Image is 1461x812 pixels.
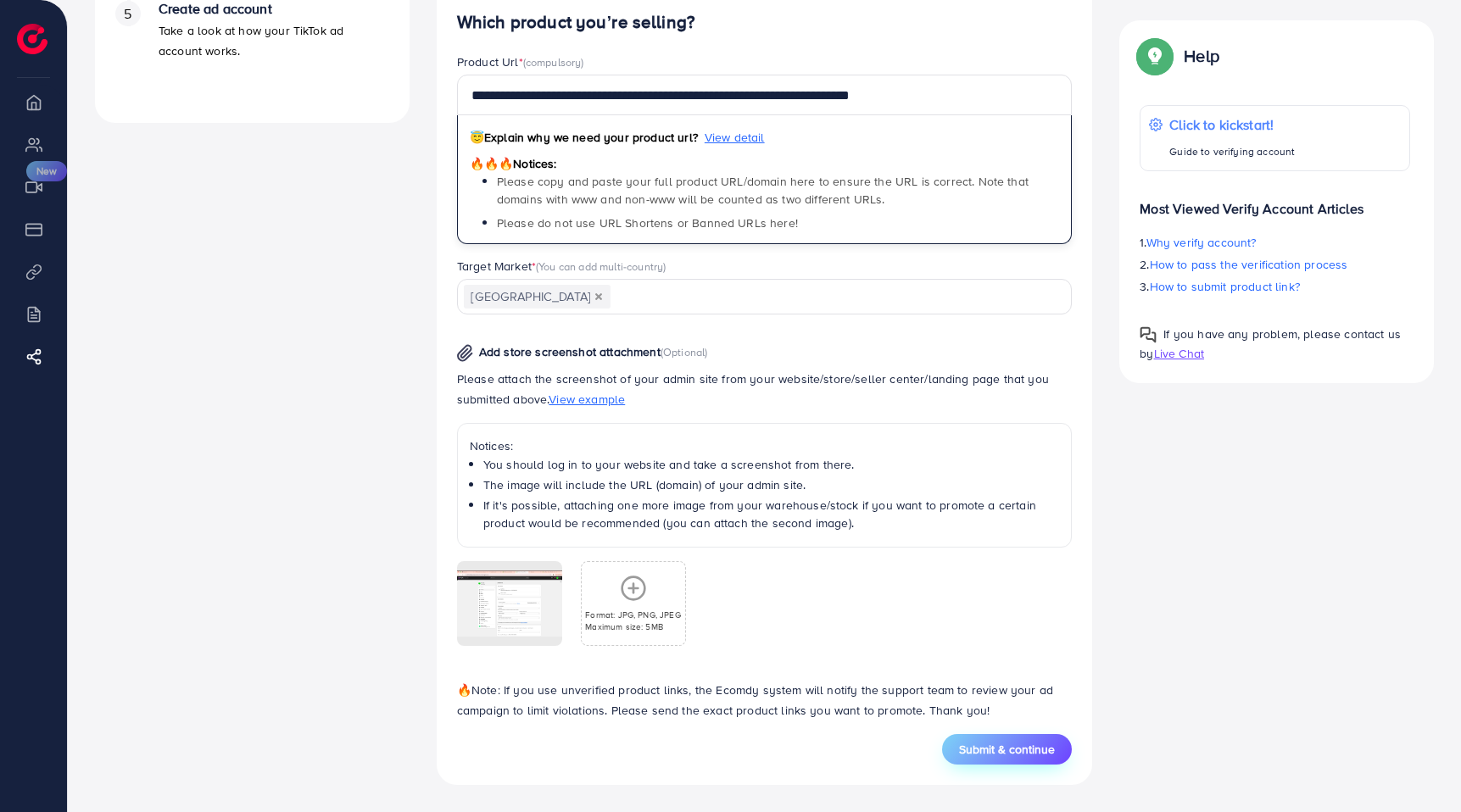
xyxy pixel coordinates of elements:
[483,497,1060,531] li: If it's possible, attaching one more image from your warehouse/stock if you want to promote a cer...
[470,155,557,172] span: Notices:
[612,284,1051,310] input: Search for option
[1169,114,1295,135] p: Click to kickstart!
[457,369,1073,409] p: Please attach the screenshot of your admin site from your website/store/seller center/landing pag...
[959,741,1055,758] span: Submit & continue
[95,1,410,103] li: Create ad account
[457,681,471,698] span: 🔥
[483,476,1060,493] li: The image will include the URL (domain) of your admin site.
[457,570,562,637] img: img uploaded
[1140,326,1157,343] img: Popup guide
[1154,345,1204,362] span: Live Chat
[1150,278,1300,295] span: How to submit product link?
[483,456,1060,473] li: You should log in to your website and take a screenshot from there.
[585,620,681,632] p: Maximum size: 5MB
[479,343,661,360] span: Add store screenshot attachment
[661,344,708,359] span: (Optional)
[1169,142,1295,162] p: Guide to verifying account
[594,292,603,301] button: Deselect Pakistan
[1140,185,1410,219] p: Most Viewed Verify Account Articles
[1150,256,1348,273] span: How to pass the verification process
[159,1,389,17] h4: Create ad account
[705,129,765,146] span: View detail
[497,214,798,231] span: Please do not use URL Shortens or Banned URLs here!
[457,53,584,70] label: Product Url
[1140,276,1410,297] p: 3.
[942,734,1072,765] button: Submit & continue
[1140,41,1170,71] img: Popup guide
[457,344,473,362] img: img
[1140,232,1410,253] p: 1.
[17,24,47,54] img: logo
[585,609,681,620] p: Format: JPG, PNG, JPEG
[1146,234,1257,251] span: Why verify account?
[1140,325,1401,362] span: If you have any problem, please contact us by
[457,12,1073,33] h4: Which product you’re selling?
[470,155,513,172] span: 🔥🔥🔥
[497,173,1029,207] span: Please copy and paste your full product URL/domain here to ensure the URL is correct. Note that d...
[1140,254,1410,275] p: 2.
[470,436,1060,456] p: Notices:
[124,4,131,24] span: 5
[1389,736,1448,799] iframe: Chat
[159,20,389,61] p: Take a look at how your TikTok ad account works.
[457,680,1073,720] p: Note: If you use unverified product links, the Ecomdy system will notify the support team to revi...
[523,54,584,70] span: (compulsory)
[470,129,484,146] span: 😇
[457,279,1073,314] div: Search for option
[470,129,698,146] span: Explain why we need your product url?
[457,258,666,275] label: Target Market
[1184,46,1219,66] p: Help
[549,391,625,408] span: View example
[536,259,666,274] span: (You can add multi-country)
[464,285,611,309] span: [GEOGRAPHIC_DATA]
